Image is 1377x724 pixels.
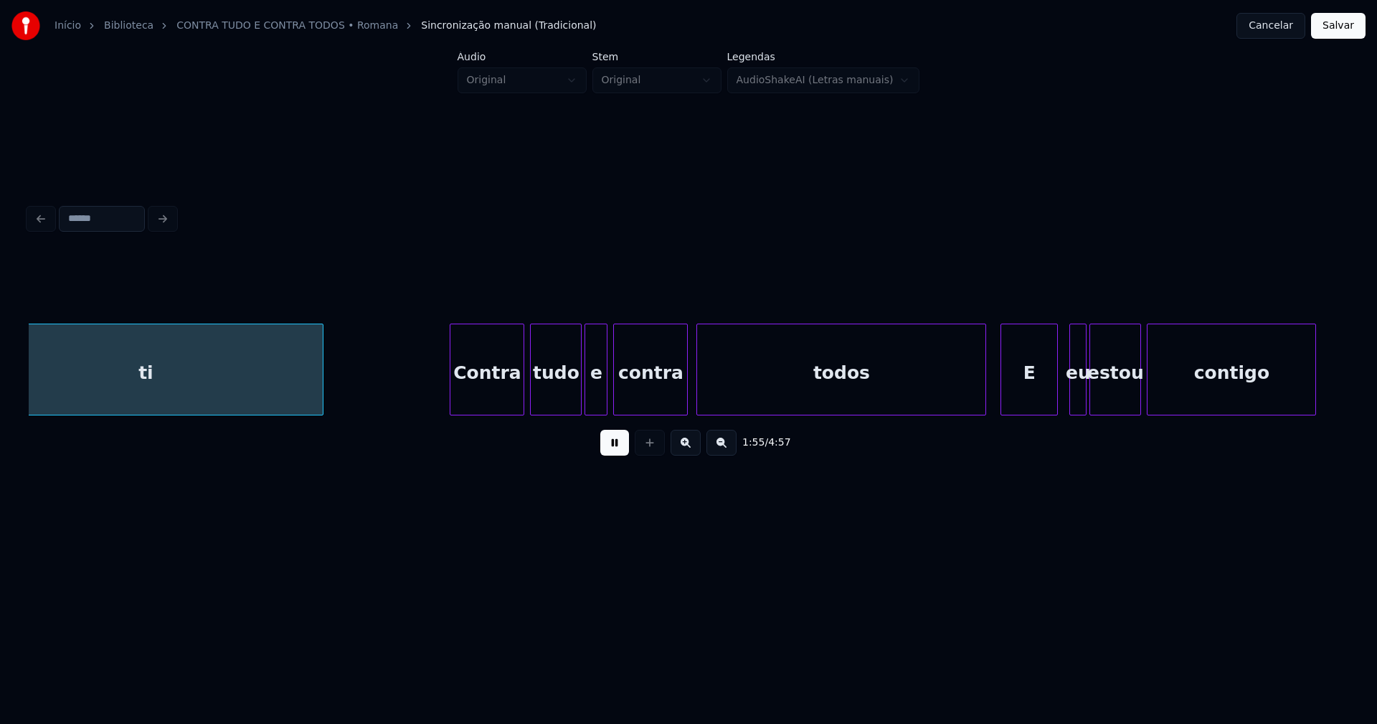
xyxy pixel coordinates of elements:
[592,52,721,62] label: Stem
[742,436,777,450] div: /
[176,19,398,33] a: CONTRA TUDO E CONTRA TODOS • Romana
[55,19,597,33] nav: breadcrumb
[742,436,765,450] span: 1:55
[55,19,81,33] a: Início
[458,52,587,62] label: Áudio
[104,19,153,33] a: Biblioteca
[768,436,790,450] span: 4:57
[421,19,596,33] span: Sincronização manual (Tradicional)
[1311,13,1366,39] button: Salvar
[1236,13,1305,39] button: Cancelar
[727,52,920,62] label: Legendas
[11,11,40,40] img: youka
